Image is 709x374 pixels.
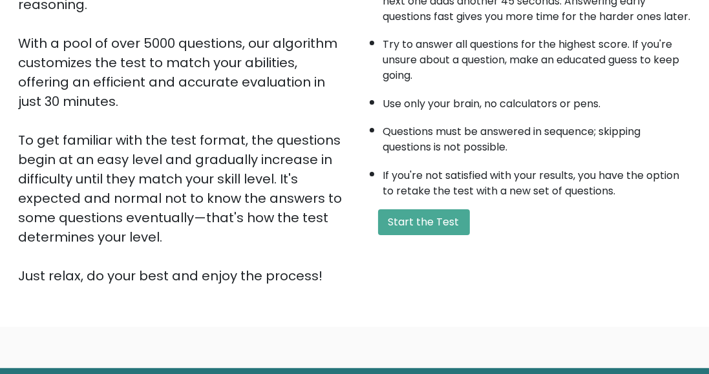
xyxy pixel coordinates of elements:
[383,90,692,112] li: Use only your brain, no calculators or pens.
[383,30,692,83] li: Try to answer all questions for the highest score. If you're unsure about a question, make an edu...
[383,118,692,155] li: Questions must be answered in sequence; skipping questions is not possible.
[383,161,692,199] li: If you're not satisfied with your results, you have the option to retake the test with a new set ...
[378,209,470,235] button: Start the Test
